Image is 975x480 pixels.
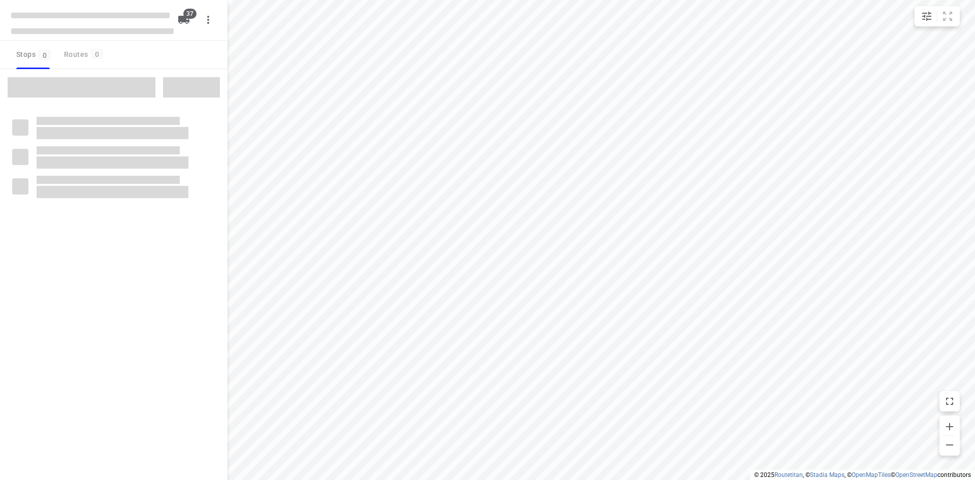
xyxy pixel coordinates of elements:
li: © 2025 , © , © © contributors [754,471,971,478]
a: Routetitan [774,471,803,478]
a: OpenMapTiles [852,471,891,478]
div: small contained button group [915,6,960,26]
a: OpenStreetMap [895,471,937,478]
a: Stadia Maps [810,471,844,478]
button: Map settings [917,6,937,26]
